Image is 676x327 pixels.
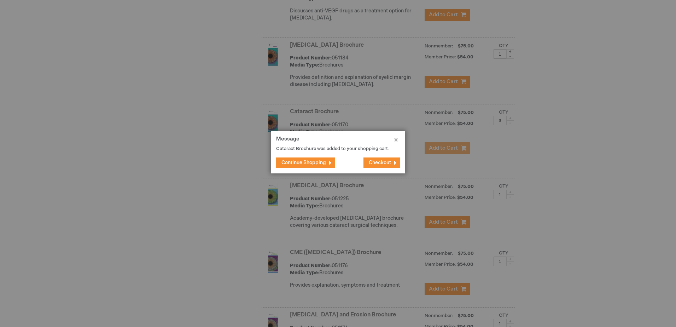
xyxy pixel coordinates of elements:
[276,136,400,146] h1: Message
[276,157,335,168] button: Continue Shopping
[276,145,389,152] p: Cataract Brochure was added to your shopping cart.
[281,160,326,166] span: Continue Shopping
[369,160,391,166] span: Checkout
[363,157,400,168] button: Checkout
